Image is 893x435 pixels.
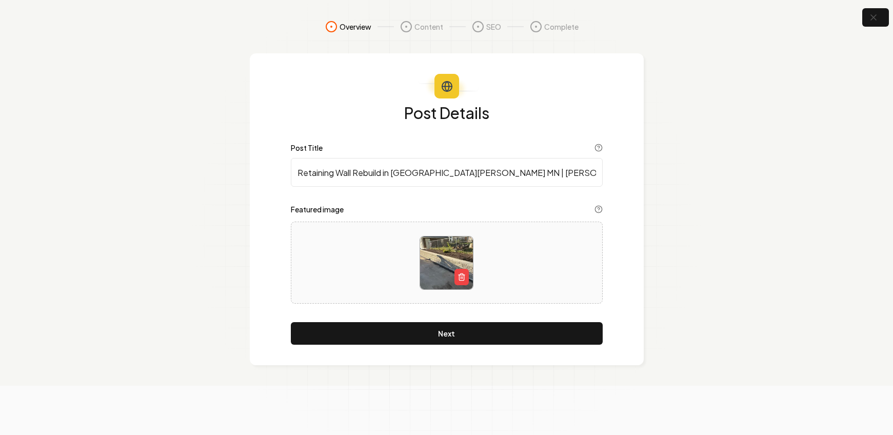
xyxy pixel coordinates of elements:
[340,22,371,32] span: Overview
[414,22,443,32] span: Content
[291,206,344,213] label: Featured image
[291,105,603,121] h1: Post Details
[291,322,603,345] button: Next
[420,236,473,289] img: image
[291,144,323,151] label: Post Title
[486,22,501,32] span: SEO
[544,22,579,32] span: Complete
